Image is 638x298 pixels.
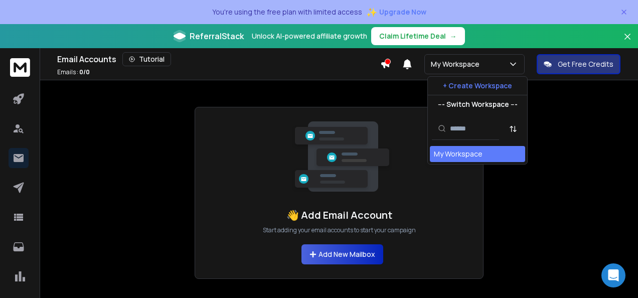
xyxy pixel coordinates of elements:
[252,31,367,41] p: Unlock AI-powered affiliate growth
[371,27,465,45] button: Claim Lifetime Deal→
[438,99,518,109] p: --- Switch Workspace ---
[212,7,362,17] p: You're using the free plan with limited access
[537,54,620,74] button: Get Free Credits
[379,7,426,17] span: Upgrade Now
[428,77,527,95] button: + Create Workspace
[263,226,416,234] p: Start adding your email accounts to start your campaign
[558,59,613,69] p: Get Free Credits
[366,2,426,22] button: ✨Upgrade Now
[366,5,377,19] span: ✨
[57,52,380,66] div: Email Accounts
[286,208,392,222] h1: 👋 Add Email Account
[190,30,244,42] span: ReferralStack
[443,81,512,91] p: + Create Workspace
[434,149,483,159] div: My Workspace
[450,31,457,41] span: →
[301,244,383,264] button: Add New Mailbox
[503,119,523,139] button: Sort by Sort A-Z
[601,263,625,287] div: Open Intercom Messenger
[79,68,90,76] span: 0 / 0
[57,68,90,76] p: Emails :
[621,30,634,54] button: Close banner
[431,59,484,69] p: My Workspace
[122,52,171,66] button: Tutorial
